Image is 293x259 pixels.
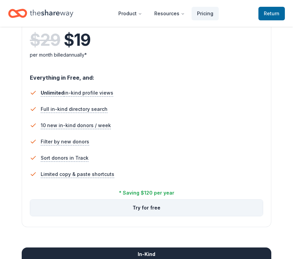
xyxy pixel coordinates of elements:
[30,51,263,59] div: per month billed annually*
[8,5,73,21] a: Home
[41,154,89,162] span: Sort donors in Track
[113,5,219,21] nav: Main
[41,90,64,96] span: Unlimited
[30,68,263,82] div: Everything in Free, and:
[41,105,108,113] span: Full in-kind directory search
[41,121,111,129] span: 10 new in-kind donors / week
[258,7,285,20] a: Return
[149,7,190,20] button: Resources
[264,9,279,18] span: Return
[113,7,148,20] button: Product
[64,31,90,49] span: $ 19
[41,138,89,146] span: Filter by new donors
[192,7,219,20] a: Pricing
[30,200,263,216] button: Try for free
[41,90,113,96] span: in-kind profile views
[119,189,174,197] div: * Saving $120 per year
[41,170,114,178] span: Limited copy & paste shortcuts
